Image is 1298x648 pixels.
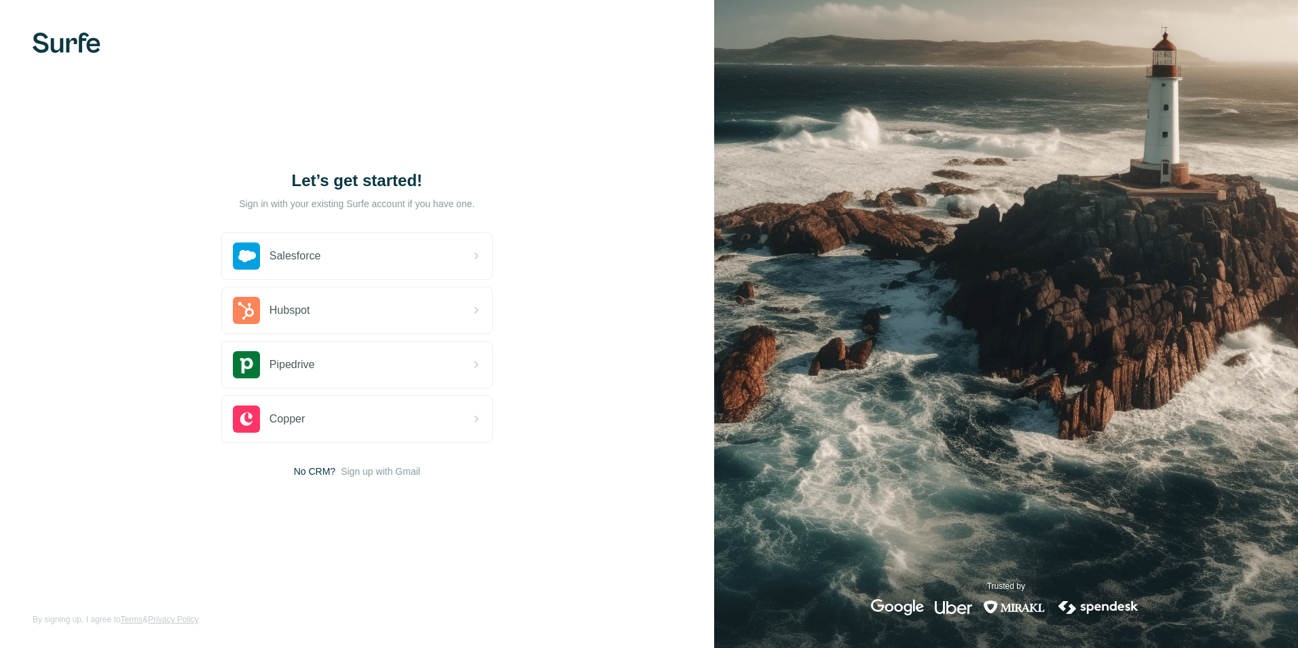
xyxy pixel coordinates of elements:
[987,580,1025,592] p: Trusted by
[233,406,260,433] img: copper's logo
[233,242,260,270] img: salesforce's logo
[871,599,924,615] img: google's logo
[120,615,143,624] a: Terms
[33,613,199,626] span: By signing up, I agree to &
[270,357,315,373] span: Pipedrive
[935,599,972,615] img: uber's logo
[270,248,321,264] span: Salesforce
[233,297,260,324] img: hubspot's logo
[270,302,310,319] span: Hubspot
[33,33,100,53] img: Surfe's logo
[294,465,335,478] span: No CRM?
[148,615,199,624] a: Privacy Policy
[221,170,493,192] h1: Let’s get started!
[239,197,475,211] p: Sign in with your existing Surfe account if you have one.
[1056,599,1141,615] img: spendesk's logo
[341,465,420,478] button: Sign up with Gmail
[983,599,1045,615] img: mirakl's logo
[233,351,260,378] img: pipedrive's logo
[270,411,305,427] span: Copper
